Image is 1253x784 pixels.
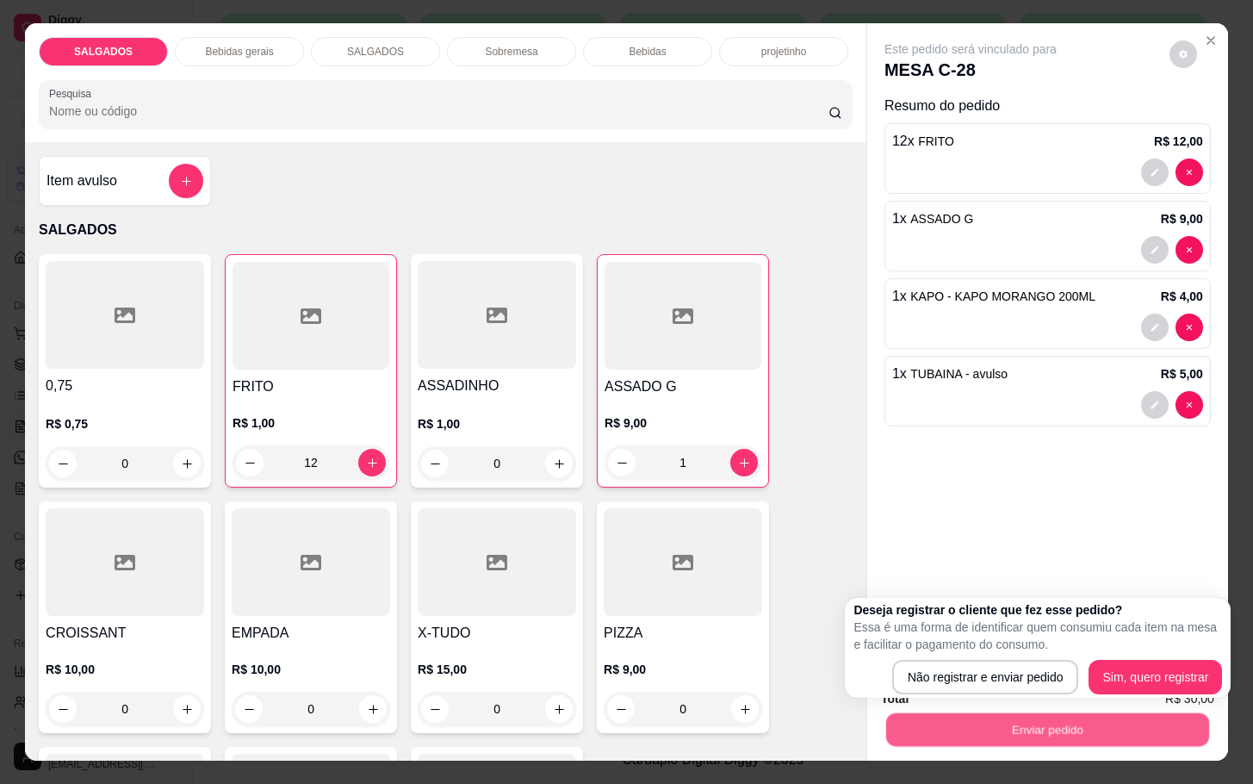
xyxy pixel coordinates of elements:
[604,623,762,644] h4: PIZZA
[892,208,974,229] p: 1 x
[731,695,759,723] button: increase-product-quantity
[761,45,807,59] p: projetinho
[1175,159,1203,186] button: decrease-product-quantity
[1175,314,1203,341] button: decrease-product-quantity
[347,45,404,59] p: SALGADOS
[608,449,636,476] button: decrease-product-quantity
[49,86,97,101] label: Pesquisa
[1141,159,1169,186] button: decrease-product-quantity
[1175,236,1203,264] button: decrease-product-quantity
[884,58,1057,82] p: MESA C-28
[74,45,133,59] p: SALGADOS
[892,364,1008,384] p: 1 x
[1175,391,1203,419] button: decrease-product-quantity
[884,96,1211,116] p: Resumo do pedido
[605,376,761,397] h4: ASSADO G
[1161,288,1203,305] p: R$ 4,00
[605,414,761,432] p: R$ 9,00
[892,131,954,152] p: 12 x
[629,45,666,59] p: Bebidas
[233,376,389,397] h4: FRITO
[47,171,117,191] h4: Item avulso
[1165,689,1214,708] span: R$ 30,00
[1089,660,1222,694] button: Sim, quero registrar
[418,376,576,396] h4: ASSADINHO
[892,660,1079,694] button: Não registrar e enviar pedido
[918,134,954,148] span: FRITO
[421,450,449,477] button: decrease-product-quantity
[236,449,264,476] button: decrease-product-quantity
[46,623,204,644] h4: CROISSANT
[46,415,204,432] p: R$ 0,75
[853,619,1222,653] p: Essa é uma forma de identificar quem consumiu cada item na mesa e facilitar o pagamento do consumo.
[545,695,573,723] button: increase-product-quantity
[730,449,758,476] button: increase-product-quantity
[418,623,576,644] h4: X-TUDO
[853,601,1222,619] h2: Deseja registrar o cliente que fez esse pedido?
[892,286,1095,307] p: 1 x
[607,695,635,723] button: decrease-product-quantity
[49,450,77,477] button: decrease-product-quantity
[910,289,1095,303] span: KAPO - KAPO MORANGO 200ML
[232,661,390,678] p: R$ 10,00
[886,712,1209,746] button: Enviar pedido
[232,623,390,644] h4: EMPADA
[1154,133,1203,150] p: R$ 12,00
[39,220,853,240] p: SALGADOS
[881,692,909,706] strong: Total
[205,45,273,59] p: Bebidas gerais
[604,661,762,678] p: R$ 9,00
[910,367,1008,381] span: TUBAINA - avulso
[1161,210,1203,227] p: R$ 9,00
[46,661,204,678] p: R$ 10,00
[49,695,77,723] button: decrease-product-quantity
[884,40,1057,58] p: Este pedido será vinculado para
[1161,365,1203,383] p: R$ 5,00
[421,695,449,723] button: decrease-product-quantity
[1141,236,1169,264] button: decrease-product-quantity
[418,415,576,432] p: R$ 1,00
[233,414,389,432] p: R$ 1,00
[545,450,573,477] button: increase-product-quantity
[910,212,973,226] span: ASSADO G
[1141,314,1169,341] button: decrease-product-quantity
[169,164,203,198] button: add-separate-item
[49,103,828,120] input: Pesquisa
[235,695,263,723] button: decrease-product-quantity
[359,695,387,723] button: increase-product-quantity
[173,695,201,723] button: increase-product-quantity
[358,449,386,476] button: increase-product-quantity
[1169,40,1197,68] button: decrease-product-quantity
[46,376,204,396] h4: 0,75
[173,450,201,477] button: increase-product-quantity
[418,661,576,678] p: R$ 15,00
[485,45,537,59] p: Sobremesa
[1141,391,1169,419] button: decrease-product-quantity
[1197,27,1225,54] button: Close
